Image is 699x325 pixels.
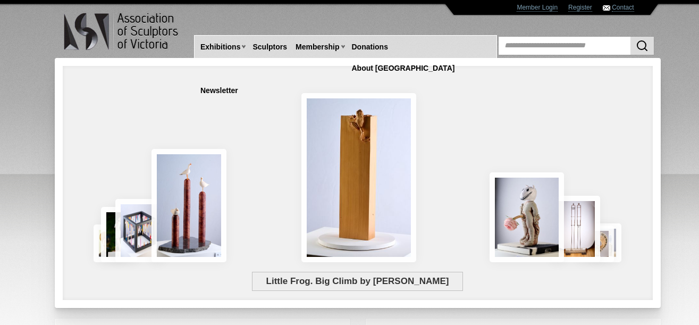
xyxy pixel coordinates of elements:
img: Let There Be Light [490,172,565,262]
a: Newsletter [196,81,242,101]
a: Sculptors [248,37,291,57]
img: Rising Tides [151,149,227,262]
a: About [GEOGRAPHIC_DATA] [348,59,459,78]
span: Little Frog. Big Climb by [PERSON_NAME] [252,272,463,291]
a: Exhibitions [196,37,245,57]
img: Little Frog. Big Climb [301,93,416,262]
img: logo.png [63,11,180,53]
a: Donations [348,37,392,57]
img: Waiting together for the Home coming [594,223,621,262]
a: Membership [291,37,343,57]
a: Contact [612,4,634,12]
img: Contact ASV [603,5,610,11]
a: Member Login [517,4,558,12]
img: Swingers [552,196,600,262]
img: Search [636,39,649,52]
a: Register [568,4,592,12]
